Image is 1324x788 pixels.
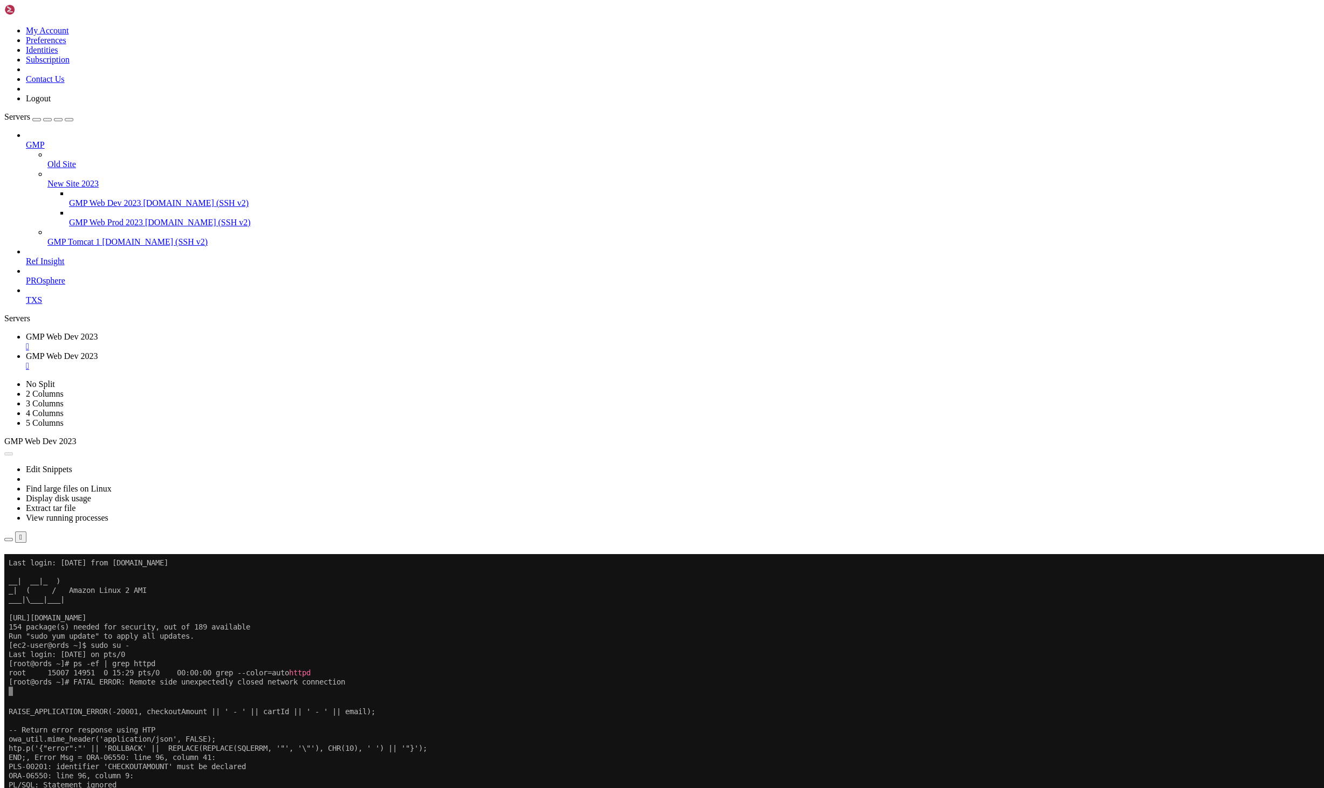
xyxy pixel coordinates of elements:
[69,218,143,227] span: GMP Web Prod 2023
[4,105,1068,114] x-row: ... 110 more
[4,197,1068,206] x-row: iated with this resource. SQL Error Code 20001, Error Message: ORA-20001: 8000 - 197338 - [EMAIL_...
[4,352,1068,362] x-row: at oracle.dbtools.http.filters.HttpFilter.doFilter(HttpFilter.java:47)
[102,237,208,246] span: [DOMAIN_NAME] (SSH v2)
[26,266,1320,286] li: PROsphere
[4,112,30,121] span: Servers
[143,198,249,208] span: [DOMAIN_NAME] (SSH v2)
[47,179,1320,189] a: New Site 2023
[4,536,1068,545] x-row: at oracle.dbtools.url.mapping.tenant.TenantMappingDispatcher.dispatch(TenantMappingDispatcher.jav...
[47,169,1320,227] li: New Site 2023
[4,710,1068,719] x-row: at oracle.dbtools.http.filters.FilterChainImpl.doFilter(FilterChainImpl.java:64)
[4,32,1068,41] x-row: owa_util.mime_header('application/json', FALSE);
[4,4,1068,13] x-row: Last login: [DATE] from [DOMAIN_NAME]
[47,227,1320,247] li: GMP Tomcat 1 [DOMAIN_NAME] (SSH v2)
[26,399,64,408] a: 3 Columns
[4,398,1068,407] x-row: at oracle.dbtools.http.cors.CORSPreflightFilter.doFilter(CORSPreflightFilter.java:68)
[4,96,1068,105] x-row: Last login: [DATE] on pts/0
[69,198,1320,208] a: GMP Web Dev 2023 [DOMAIN_NAME] (SSH v2)
[4,618,1068,627] x-row: at oracle.dbtools.http.filters.HttpFilter.doFilter(HttpFilter.java:47)
[4,646,1068,655] x-row: at oracle.dbtools.http.filters.HttpFilter.doFilter(HttpFilter.java:47)
[26,26,69,35] a: My Account
[26,286,1320,305] li: TXS
[26,140,1320,150] a: GMP
[4,96,1068,105] x-row: at oracle.jdbc.driver.T4CTTIoer11.processError(T4CTTIoer11.java:637)
[4,334,1068,343] x-row: at oracle.dbtools.http.filters.FilterChainImpl.doFilter(FilterChainImpl.java:73)
[4,87,1068,96] x-row: [ec2-user@ords ~]$ sudo su -
[26,247,1320,266] li: Ref Insight
[4,78,1068,87] x-row: PL/SQL: Statement ignored
[4,609,1068,618] x-row: at oracle.dbtools.http.forwarding.ForwardingFailedFilter.doFilter(ForwardingFailedFilter.java:41)
[4,591,1068,600] x-row: at oracle.dbtools.http.filters.HttpFilter.doFilter(HttpFilter.java:47)
[4,325,1068,334] x-row: at oracle.dbtools.http.entrypoint.EntryPoint$FilteredServlet.service(EntryPoint.java:170)
[47,179,99,188] span: New Site 2023
[4,123,1068,133] x-row: [root@ords ~]# FATAL ERROR: Remote side unexpectedly closed network connection
[4,314,1320,323] div: Servers
[4,527,1068,536] x-row: at oracle.dbtools.url.mapping.defaultpool.LegacyDatabaseTenantMapping.doFilter(LegacyDatabaseTena...
[26,45,58,54] a: Identities
[4,261,1068,270] x-row: at oracle.dbtools.rest.resource.modules.ModulesDispatcherDelegate.service(ModulesDispatcherDelega...
[26,257,65,266] span: Ref Insight
[4,68,1068,78] x-row: ORA-06550: line 96, column 9:
[4,481,1068,490] x-row: at oracle.dbtools.http.filters.FilterChainImpl.doFilter(FilterChainImpl.java:64)
[4,307,1068,316] x-row: at oracle.dbtools.rest.resource.cache.CachedResourceDispatcher.service([GEOGRAPHIC_DATA]java:59)
[4,279,1068,288] x-row: at oracle.dbtools.rest.resource.jdbc.JDBCResourceDispatcher.service(JDBCResourceDispatcher.java:81)
[69,208,1320,227] li: GMP Web Prod 2023 [DOMAIN_NAME] (SSH v2)
[4,243,1068,252] x-row: at oracle.dbtools.rest.resource.generator.plsql.PLSQLGenerator.service(PLSQLGenerator.java:121)
[4,68,1068,78] x-row: 154 package(s) needed for security, out of 189 available
[26,332,1320,351] a: GMP Web Dev 2023
[26,418,64,427] a: 5 Columns
[4,435,1068,444] x-row: at oracle.dbtools.http.filters.HttpFilter.doFilter(HttpFilter.java:47)
[26,342,1320,351] a: 
[4,50,1068,59] x-row: END;, Error Msg = ORA-06550: line 96, column 41:
[26,257,1320,266] a: Ref Insight
[4,59,1068,68] x-row: [URL][DOMAIN_NAME]
[4,41,1068,50] x-row: htp.p('{"error":"' || 'ROLLBACK' || REPLACE(REPLACE(SQLERRM, '"', '\"'), CHR(10), ' ') || '"}');
[26,409,64,418] a: 4 Columns
[4,380,1068,389] x-row: at oracle.dbtools.http.filters.HttpFilter.doFilter(HttpFilter.java:47)
[4,23,1068,32] x-row: __| __|_ )
[4,78,1068,87] x-row: Run "sudo yum update" to apply all updates.
[4,215,1068,224] x-row: Action: Ask the user defined resource author to check the SQL statement is correctly formed and e...
[4,112,73,121] a: Servers
[47,150,1320,169] li: Old Site
[4,499,1068,508] x-row: at oracle.dbtools.url.mapping.URLMappingBase.doFilter(URLMappingBase.java:89)
[26,74,65,84] a: Contact Us
[4,41,1068,50] x-row: ___|\___|___|
[4,371,1068,380] x-row: at oracle.dbtools.http.forwarding.ForwardingFilter.doFilter(ForwardingFilter.java:68)
[4,4,66,15] img: Shellngn
[69,189,1320,208] li: GMP Web Dev 2023 [DOMAIN_NAME] (SSH v2)
[47,237,100,246] span: GMP Tomcat 1
[4,233,1068,243] x-row: at oracle.dbtools.rest.resource.generator.error.ResourceGeneratorErrors.handle(ResourceGeneratorE...
[26,513,108,522] a: View running processes
[4,637,1068,646] x-row: at oracle.dbtools.http.auth.external.ExternalSessionFilter.doFilter(ExternalSessionFilter.java:59)
[26,36,66,45] a: Preferences
[4,426,1068,435] x-row: at oracle.dbtools.http.cookies.auth.CookieSessionCSRFFilter.doFilter(CookieSessionCSRFFilter.java...
[4,178,1068,188] x-row: [DATE]T18:50:44.225Z INFO <oMd9LR0QlwWO35XOeNewwA> POST [DOMAIN_NAME] /ords/gmp/checkout/create-s...
[4,362,1068,371] x-row: at oracle.dbtools.http.filters.FilterChainImpl.doFilter(FilterChainImpl.java:64)
[4,32,1068,41] x-row: _| ( / Amazon Linux 2 AMI
[145,218,251,227] span: [DOMAIN_NAME] (SSH v2)
[4,316,1068,325] x-row: at oracle.dbtools.http.entrypoint.Dispatcher.dispatch(Dispatcher.java:126)
[26,361,1320,371] a: 
[4,252,1068,261] x-row: at oracle.dbtools.rest.resource.generator.ResourceGeneratorsProvider.generate(ResourceGeneratorsP...
[26,351,98,361] span: GMP Web Dev 2023
[26,332,98,341] span: GMP Web Dev 2023
[47,237,1320,247] a: GMP Tomcat 1 [DOMAIN_NAME] (SSH v2)
[4,701,1068,710] x-row: at oracle.dbtools.http.filters.HttpResponseFilter.doFilter(HttpResponseFilter.java:45)
[4,664,1068,673] x-row: at oracle.dbtools.rt.authentication.apex.ApexSessionQueryRewriteFilter.doFilter(ApexSessionQueryR...
[4,206,1068,215] x-row: ORA-06512: at line 96
[4,517,1068,527] x-row: at oracle.dbtools.url.mapping.db.DatabaseTenantMappingBase.doFilter(DatabaseTenantMappingBase.jav...
[4,692,1068,701] x-row: at oracle.dbtools.http.cors.CORSResponseFilter.doFilter(CORSResponseFilter.java:90)
[4,673,1068,682] x-row: at oracle.dbtools.http.filters.HttpFilter.doFilter(HttpFilter.java:47)
[26,484,112,493] a: Find large files on Linux
[26,503,76,513] a: Extract tar file
[4,655,1068,664] x-row: at oracle.dbtools.http.filters.FilterChainImpl.doFilter(FilterChainImpl.java:64)
[4,563,1068,572] x-row: at oracle.dbtools.url.mapping.defaultpool.LegacyDatabaseTenantMapping.doFilter(LegacyDatabaseTena...
[4,59,1068,68] x-row: PLS-00201: identifier 'CHECKOUTAMOUNT' must be declared
[26,465,72,474] a: Edit Snippets
[4,444,1068,453] x-row: at oracle.dbtools.http.filters.FilterChainImpl.doFilter(FilterChainImpl.java:64)
[26,94,51,103] a: Logout
[47,160,76,169] span: Old Site
[285,114,306,123] span: httpd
